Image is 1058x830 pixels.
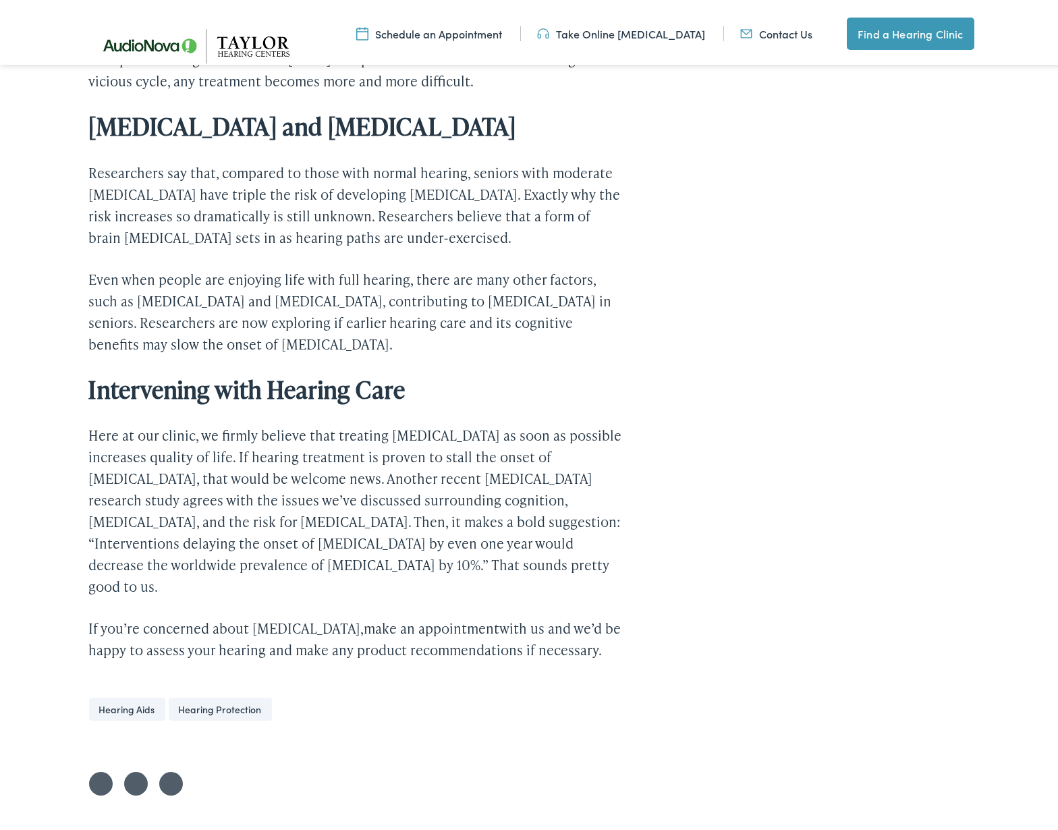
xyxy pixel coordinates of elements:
p: Even when people are enjoying life with full hearing, there are many other factors, such as [MEDI... [89,265,623,351]
a: Contact Us [740,22,812,37]
a: Schedule an Appointment [356,22,502,37]
a: Take Online [MEDICAL_DATA] [537,22,705,37]
a: Share on LinkedIn [159,768,183,792]
p: If you’re concerned about [MEDICAL_DATA], with us and we’d be happy to assess your hearing and ma... [89,613,623,657]
img: utility icon [537,22,549,37]
a: Share on Twitter [89,768,113,792]
p: Researchers say that, compared to those with normal hearing, seniors with moderate [MEDICAL_DATA]... [89,158,623,244]
a: make an appointment [364,615,500,634]
p: Here at our clinic, we firmly believe that treating [MEDICAL_DATA] as soon as possible increases ... [89,420,623,593]
img: utility icon [356,22,368,37]
a: Share on Facebook [124,768,148,792]
strong: Intervening with Hearing Care [89,368,406,402]
strong: [MEDICAL_DATA] and [MEDICAL_DATA] [89,105,517,139]
img: utility icon [740,22,752,37]
a: Find a Hearing Clinic [847,13,974,46]
a: Hearing Aids [89,694,165,717]
a: Hearing Protection [169,694,272,717]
